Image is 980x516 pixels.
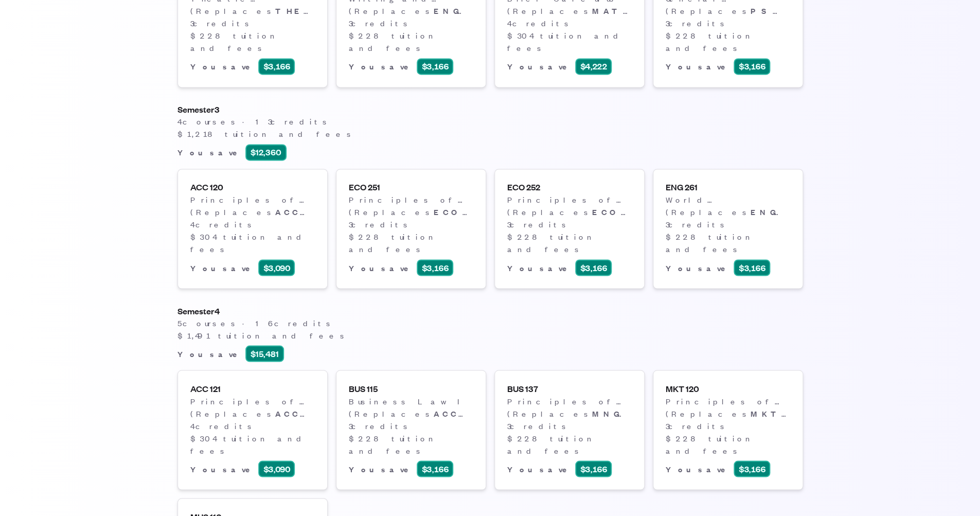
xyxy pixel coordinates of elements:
[507,60,573,73] dt: You save
[190,182,315,193] h5: ACC 120
[349,261,415,274] dt: You save
[507,261,573,274] dt: You save
[507,230,632,255] dd: tuition and fees
[507,193,632,206] dd: Principles of Macroeconomics
[507,17,573,28] span: 4 credit s
[242,317,253,328] span: ·
[190,5,315,17] dd: (Replaces )
[507,182,632,193] h5: ECO 252
[349,29,473,54] dd: tuition and fees
[258,259,295,276] dd: $ 3,090
[666,261,732,274] dt: You save
[177,128,803,140] dd: tuition and fees
[349,462,415,475] dt: You save
[349,432,383,443] span: $ 228
[349,407,473,419] dd: (Replaces )
[734,58,771,75] dd: $ 3,166
[349,383,473,395] h5: BUS 115
[177,116,239,127] span: 4 course s
[666,383,790,395] h5: MKT 120
[349,231,383,242] span: $ 228
[417,58,454,75] dd: $ 3,166
[190,432,315,456] dd: tuition and fees
[177,329,210,340] span: $ 1,491
[666,219,728,229] span: 3 credit s
[734,460,771,477] dd: $ 3,166
[507,219,570,229] span: 3 credit s
[242,116,253,127] span: ·
[349,5,473,17] dd: (Replaces )
[190,230,315,255] dd: tuition and fees
[575,58,612,75] dd: $ 4,222
[666,395,790,407] dd: Principles of Marketing
[256,316,334,329] dd: 16 credit s
[349,219,412,229] span: 3 credit s
[190,383,315,395] h5: ACC 121
[575,460,612,477] dd: $ 3,166
[177,317,239,328] span: 5 course s
[507,5,632,17] dd: (Replaces )
[507,432,632,456] dd: tuition and fees
[666,231,700,242] span: $ 228
[177,104,803,116] h4: Semester 3
[349,193,473,206] dd: Principles of Microeconomics
[245,144,287,161] dd: $ 12,360
[190,420,256,431] span: 4 credit s
[190,231,215,242] span: $ 304
[666,407,790,419] dd: (Replaces )
[666,60,732,73] dt: You save
[349,395,473,407] dd: Business Law I
[666,432,790,456] dd: tuition and fees
[177,329,803,341] dd: tuition and fees
[349,60,415,73] dt: You save
[190,29,315,54] dd: tuition and fees
[417,460,454,477] dd: $ 3,166
[666,462,732,475] dt: You save
[666,5,790,17] dd: (Replaces )
[507,432,542,443] span: $ 228
[258,460,295,477] dd: $ 3,090
[177,305,803,317] h4: Semester 4
[507,407,632,419] dd: (Replaces )
[190,17,253,28] span: 3 credit s
[666,230,790,255] dd: tuition and fees
[666,193,790,206] dd: World Literature I
[666,420,728,431] span: 3 credit s
[349,230,473,255] dd: tuition and fees
[507,395,632,407] dd: Principles of Management
[734,259,771,276] dd: $ 3,166
[190,407,315,419] dd: (Replaces )
[507,206,632,218] dd: (Replaces )
[190,261,256,274] dt: You save
[349,206,473,218] dd: (Replaces )
[190,462,256,475] dt: You save
[190,432,215,443] span: $ 304
[190,395,315,407] dd: Principles of Managerial Accounting
[177,128,217,139] span: $ 1,218
[666,29,790,54] dd: tuition and fees
[190,60,256,73] dt: You save
[507,420,570,431] span: 3 credit s
[190,193,315,206] dd: Principles of Financial Accounting
[575,259,612,276] dd: $ 3,166
[245,345,284,362] dd: $ 15,481
[349,432,473,456] dd: tuition and fees
[258,58,295,75] dd: $ 3,166
[190,206,315,218] dd: (Replaces )
[349,420,412,431] span: 3 credit s
[507,29,632,54] dd: tuition and fees
[666,206,790,218] dd: (Replaces )
[666,30,700,41] span: $ 228
[507,383,632,395] h5: BUS 137
[666,17,728,28] span: 3 credit s
[190,30,225,41] span: $ 228
[507,462,573,475] dt: You save
[507,231,542,242] span: $ 228
[177,347,243,360] dt: You save
[349,182,473,193] h5: ECO 251
[666,182,790,193] h5: ENG 261
[256,115,331,128] dd: 13 credit s
[417,259,454,276] dd: $ 3,166
[666,432,700,443] span: $ 228
[190,219,256,229] span: 4 credit s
